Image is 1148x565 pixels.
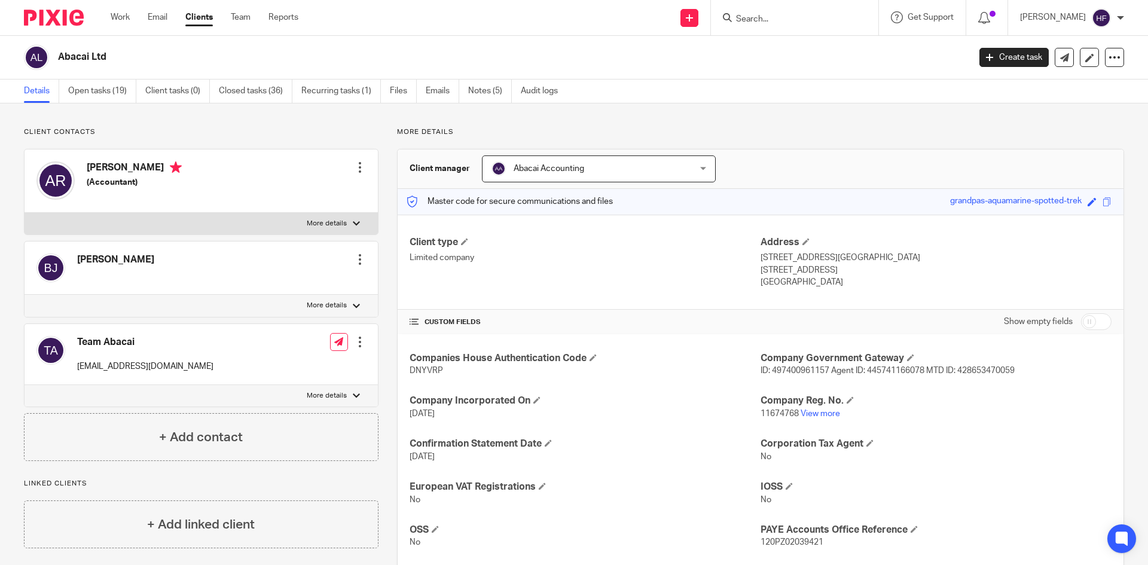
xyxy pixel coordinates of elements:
[410,317,761,327] h4: CUSTOM FIELDS
[24,127,378,137] p: Client contacts
[268,11,298,23] a: Reports
[159,428,243,447] h4: + Add contact
[58,51,781,63] h2: Abacai Ltd
[410,236,761,249] h4: Client type
[1004,316,1073,328] label: Show empty fields
[521,80,567,103] a: Audit logs
[185,11,213,23] a: Clients
[410,524,761,536] h4: OSS
[410,163,470,175] h3: Client manager
[410,453,435,461] span: [DATE]
[24,10,84,26] img: Pixie
[36,161,75,200] img: svg%3E
[407,196,613,207] p: Master code for secure communications and files
[908,13,954,22] span: Get Support
[307,219,347,228] p: More details
[979,48,1049,67] a: Create task
[761,524,1112,536] h4: PAYE Accounts Office Reference
[77,254,154,266] h4: [PERSON_NAME]
[231,11,251,23] a: Team
[761,410,799,418] span: 11674768
[170,161,182,173] i: Primary
[147,515,255,534] h4: + Add linked client
[410,252,761,264] p: Limited company
[24,45,49,70] img: svg%3E
[426,80,459,103] a: Emails
[68,80,136,103] a: Open tasks (19)
[410,367,443,375] span: DNYVRP
[410,496,420,504] span: No
[307,301,347,310] p: More details
[410,395,761,407] h4: Company Incorporated On
[410,410,435,418] span: [DATE]
[801,410,840,418] a: View more
[761,395,1112,407] h4: Company Reg. No.
[410,352,761,365] h4: Companies House Authentication Code
[24,80,59,103] a: Details
[87,161,182,176] h4: [PERSON_NAME]
[1020,11,1086,23] p: [PERSON_NAME]
[77,336,213,349] h4: Team Abacai
[950,195,1082,209] div: grandpas-aquamarine-spotted-trek
[761,252,1112,264] p: [STREET_ADDRESS][GEOGRAPHIC_DATA]
[761,438,1112,450] h4: Corporation Tax Agent
[36,336,65,365] img: svg%3E
[761,367,1015,375] span: ID: 497400961157 Agent ID: 445741166078 MTD ID: 428653470059
[148,11,167,23] a: Email
[468,80,512,103] a: Notes (5)
[761,352,1112,365] h4: Company Government Gateway
[1092,8,1111,28] img: svg%3E
[145,80,210,103] a: Client tasks (0)
[36,254,65,282] img: svg%3E
[111,11,130,23] a: Work
[761,264,1112,276] p: [STREET_ADDRESS]
[397,127,1124,137] p: More details
[410,481,761,493] h4: European VAT Registrations
[87,176,182,188] h5: (Accountant)
[301,80,381,103] a: Recurring tasks (1)
[219,80,292,103] a: Closed tasks (36)
[761,496,771,504] span: No
[735,14,842,25] input: Search
[77,361,213,372] p: [EMAIL_ADDRESS][DOMAIN_NAME]
[761,453,771,461] span: No
[761,481,1112,493] h4: IOSS
[307,391,347,401] p: More details
[24,479,378,488] p: Linked clients
[491,161,506,176] img: svg%3E
[514,164,584,173] span: Abacai Accounting
[410,538,420,546] span: No
[761,236,1112,249] h4: Address
[761,538,823,546] span: 120PZ02039421
[410,438,761,450] h4: Confirmation Statement Date
[761,276,1112,288] p: [GEOGRAPHIC_DATA]
[390,80,417,103] a: Files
